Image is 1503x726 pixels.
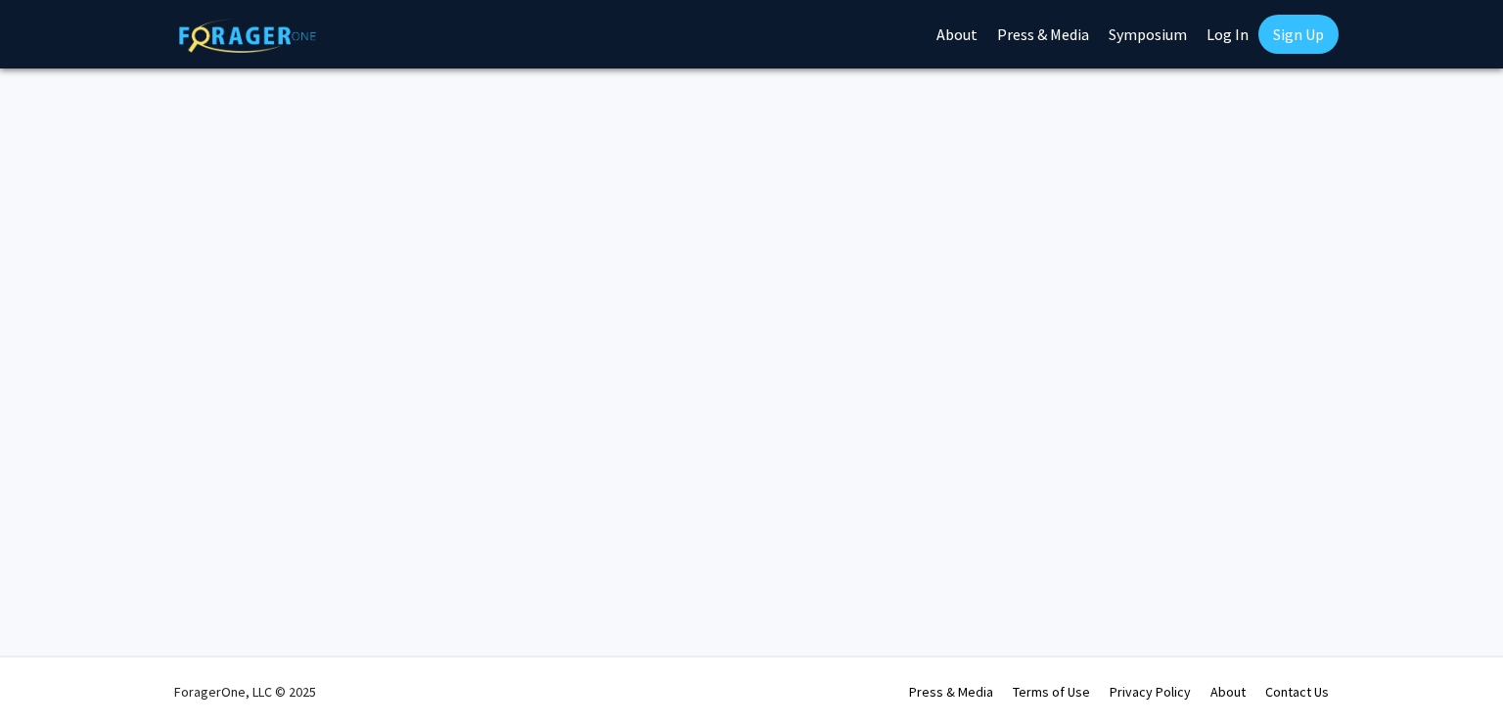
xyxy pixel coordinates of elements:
[179,19,316,53] img: ForagerOne Logo
[1110,683,1191,701] a: Privacy Policy
[1258,15,1339,54] a: Sign Up
[909,683,993,701] a: Press & Media
[174,658,316,726] div: ForagerOne, LLC © 2025
[1265,683,1329,701] a: Contact Us
[1013,683,1090,701] a: Terms of Use
[1210,683,1246,701] a: About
